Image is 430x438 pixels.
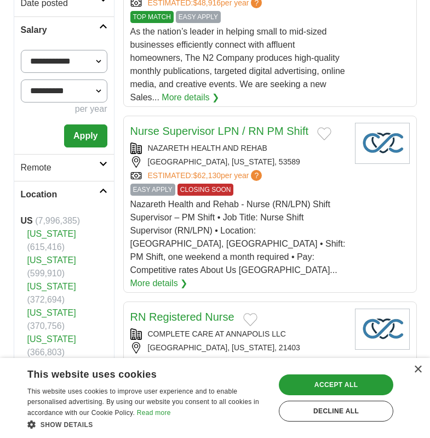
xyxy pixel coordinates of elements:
a: [US_STATE] [27,282,76,291]
span: EASY APPLY [130,184,175,196]
div: NAZARETH HEALTH AND REHAB [130,143,346,154]
button: Add to favorite jobs [317,127,331,140]
div: $40 - $46.80 / HOUR [130,356,346,367]
span: (366,803) [27,348,65,357]
span: $62,130 [193,171,221,180]
span: Show details [41,421,93,429]
a: More details ❯ [130,277,188,290]
div: Show details [27,419,268,430]
span: (370,756) [27,321,65,331]
h2: Remote [21,161,99,174]
a: [US_STATE] [27,255,76,265]
a: [US_STATE] [27,308,76,317]
img: Company logo [355,309,410,350]
a: More details ❯ [162,91,219,104]
a: ESTIMATED:$62,130per year? [148,170,265,181]
span: Nazareth Health and Rehab - Nurse (RN/LPN) Shift Supervisor – PM Shift • Job Title: Nurse Shift S... [130,200,346,275]
strong: US [21,216,33,225]
span: CLOSING SOON [177,184,234,196]
span: This website uses cookies to improve user experience and to enable personalised advertising. By u... [27,388,259,417]
div: Decline all [279,401,393,422]
a: [US_STATE] [27,229,76,238]
span: (7,996,385) [35,216,80,225]
button: Apply [64,124,107,147]
h2: Location [21,188,99,201]
div: Accept all [279,374,393,395]
button: Add to favorite jobs [243,313,257,326]
span: TOP MATCH [130,11,174,23]
a: Remote [14,154,114,181]
a: Location [14,181,114,208]
span: (372,694) [27,295,65,304]
span: As the nation’s leader in helping small to mid-sized businesses efficiently connect with affluent... [130,27,345,102]
div: COMPLETE CARE AT ANNAPOLIS LLC [130,328,346,340]
div: This website uses cookies [27,365,240,381]
div: [GEOGRAPHIC_DATA], [US_STATE], 53589 [130,156,346,168]
h2: Salary [21,24,99,37]
span: (615,416) [27,242,65,252]
img: Company logo [355,123,410,164]
div: [GEOGRAPHIC_DATA], [US_STATE], 21403 [130,342,346,354]
a: Salary [14,16,114,43]
span: (599,910) [27,269,65,278]
span: EASY APPLY [176,11,221,23]
div: per year [21,103,107,116]
a: RN Registered Nurse [130,311,234,323]
div: Close [414,366,422,374]
span: ? [251,170,262,181]
a: Read more, opens a new window [137,409,171,417]
a: [US_STATE] [27,334,76,344]
a: Nurse Supervisor LPN / RN PM Shift [130,125,309,137]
